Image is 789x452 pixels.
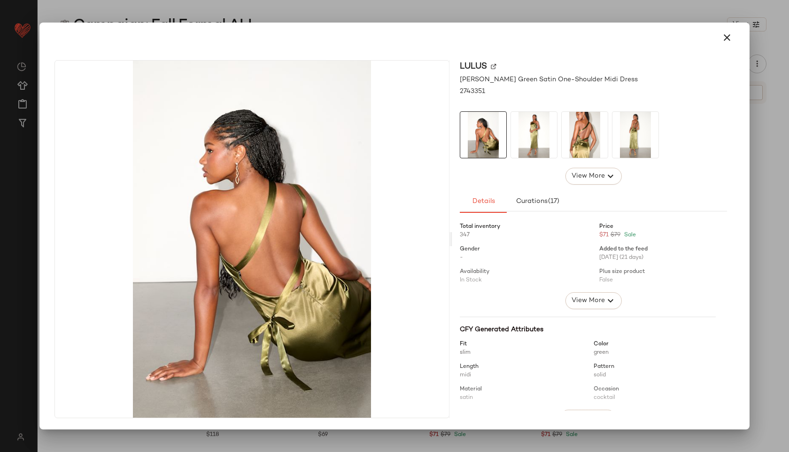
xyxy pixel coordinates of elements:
[511,112,557,158] img: 2743351_02_fullbody_2025-09-15.jpg
[565,168,621,185] button: View More
[55,61,449,418] img: 2743351_01_hero_2025-09-15.jpg
[491,64,496,70] img: svg%3e
[472,198,495,205] span: Details
[460,112,506,158] img: 2743351_01_hero_2025-09-15.jpg
[460,60,487,73] span: Lulus
[460,86,485,96] span: 2743351
[571,171,604,182] span: View More
[565,292,621,309] button: View More
[515,198,559,205] span: Curations
[460,325,716,335] div: CFY Generated Attributes
[562,112,608,158] img: 2743351_03_detail_2025-09-15.jpg
[612,112,658,158] img: 2743351_04_back_2025-09-15.jpg
[571,295,604,306] span: View More
[460,75,638,85] span: [PERSON_NAME] Green Satin One-Shoulder Midi Dress
[548,198,559,205] span: (17)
